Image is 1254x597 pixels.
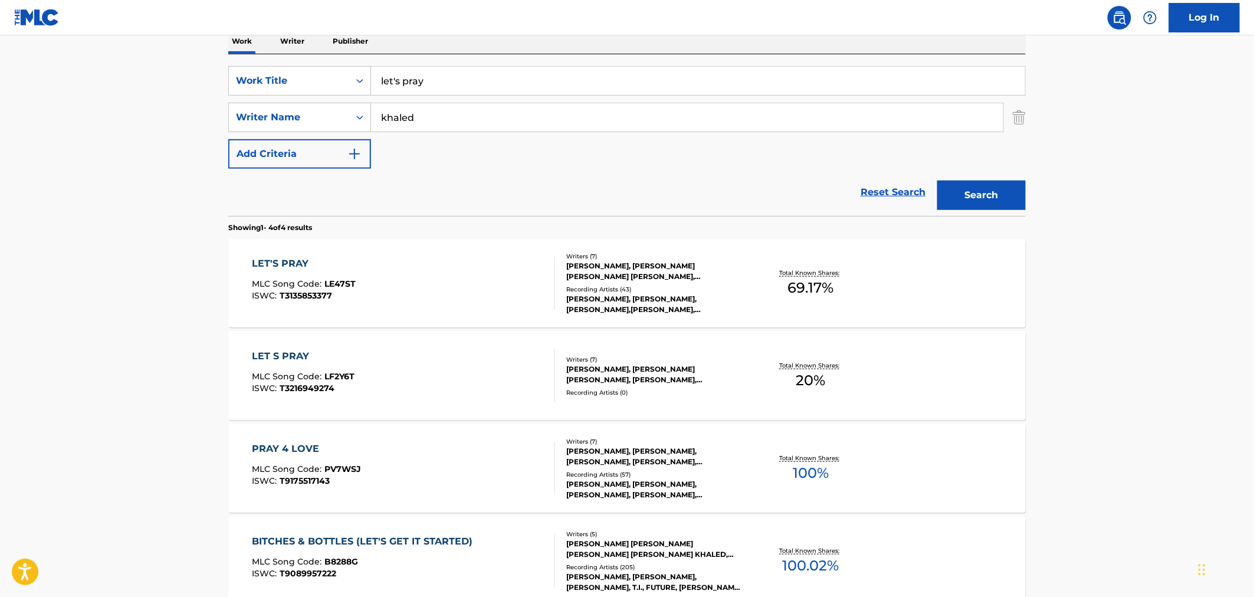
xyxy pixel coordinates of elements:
span: T9089957222 [280,568,337,579]
img: MLC Logo [14,9,60,26]
img: Delete Criterion [1013,103,1026,132]
a: Reset Search [855,179,931,205]
iframe: Chat Widget [1195,540,1254,597]
button: Add Criteria [228,139,371,169]
div: Writers ( 7 ) [566,355,744,364]
span: MLC Song Code : [252,464,325,474]
a: Public Search [1108,6,1131,29]
div: Writers ( 7 ) [566,252,744,261]
span: ISWC : [252,568,280,579]
p: Publisher [329,29,372,54]
img: search [1112,11,1127,25]
p: Writer [277,29,308,54]
div: Recording Artists ( 57 ) [566,470,744,479]
span: MLC Song Code : [252,371,325,382]
div: [PERSON_NAME], [PERSON_NAME] [PERSON_NAME] [PERSON_NAME], [PERSON_NAME], [PERSON_NAME], [PERSON_N... [566,261,744,282]
div: PRAY 4 LOVE [252,442,362,456]
span: PV7WSJ [325,464,362,474]
div: Writers ( 5 ) [566,530,744,539]
span: ISWC : [252,383,280,393]
div: Work Title [236,74,342,88]
span: 20 % [796,370,826,391]
p: Showing 1 - 4 of 4 results [228,222,312,233]
p: Total Known Shares: [779,454,842,462]
p: Total Known Shares: [779,361,842,370]
div: [PERSON_NAME], [PERSON_NAME] [PERSON_NAME], [PERSON_NAME], [PERSON_NAME], [PERSON_NAME], [PERSON_... [566,364,744,385]
img: help [1143,11,1157,25]
span: MLC Song Code : [252,278,325,289]
div: Writer Name [236,110,342,124]
div: LET'S PRAY [252,257,356,271]
span: 69.17 % [788,277,834,298]
span: LE47ST [325,278,356,289]
div: [PERSON_NAME], [PERSON_NAME], [PERSON_NAME], [PERSON_NAME], [PERSON_NAME], [PERSON_NAME], [PERSON... [566,479,744,500]
div: Recording Artists ( 43 ) [566,285,744,294]
a: LET S PRAYMLC Song Code:LF2Y6TISWC:T3216949274Writers (7)[PERSON_NAME], [PERSON_NAME] [PERSON_NAM... [228,332,1026,420]
span: B8288G [325,556,359,567]
button: Search [937,181,1026,210]
span: T3216949274 [280,383,335,393]
div: LET S PRAY [252,349,355,363]
a: Log In [1169,3,1240,32]
div: Recording Artists ( 205 ) [566,563,744,572]
p: Total Known Shares: [779,268,842,277]
span: T3135853377 [280,290,333,301]
span: ISWC : [252,290,280,301]
div: Writers ( 7 ) [566,437,744,446]
a: LET'S PRAYMLC Song Code:LE47STISWC:T3135853377Writers (7)[PERSON_NAME], [PERSON_NAME] [PERSON_NAM... [228,239,1026,327]
span: MLC Song Code : [252,556,325,567]
form: Search Form [228,66,1026,216]
div: [PERSON_NAME], [PERSON_NAME], [PERSON_NAME],[PERSON_NAME],[PERSON_NAME], [PERSON_NAME], [PERSON_N... [566,294,744,315]
div: Drag [1199,552,1206,588]
span: ISWC : [252,475,280,486]
span: LF2Y6T [325,371,355,382]
span: T9175517143 [280,475,330,486]
a: PRAY 4 LOVEMLC Song Code:PV7WSJISWC:T9175517143Writers (7)[PERSON_NAME], [PERSON_NAME], [PERSON_N... [228,424,1026,513]
div: Recording Artists ( 0 ) [566,388,744,397]
span: 100.02 % [783,555,839,576]
div: BITCHES & BOTTLES (LET'S GET IT STARTED) [252,534,479,549]
img: 9d2ae6d4665cec9f34b9.svg [347,147,362,161]
p: Work [228,29,255,54]
div: [PERSON_NAME], [PERSON_NAME], [PERSON_NAME], [PERSON_NAME], [PERSON_NAME], [PERSON_NAME], [PERSON... [566,446,744,467]
p: Total Known Shares: [779,546,842,555]
div: Help [1138,6,1162,29]
span: 100 % [793,462,829,484]
div: [PERSON_NAME], [PERSON_NAME], [PERSON_NAME], T.I., FUTURE, [PERSON_NAME] [PERSON_NAME], [PERSON_N... [566,572,744,593]
div: [PERSON_NAME] [PERSON_NAME] [PERSON_NAME] [PERSON_NAME] KHALED, [PERSON_NAME], [PERSON_NAME], [PE... [566,539,744,560]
